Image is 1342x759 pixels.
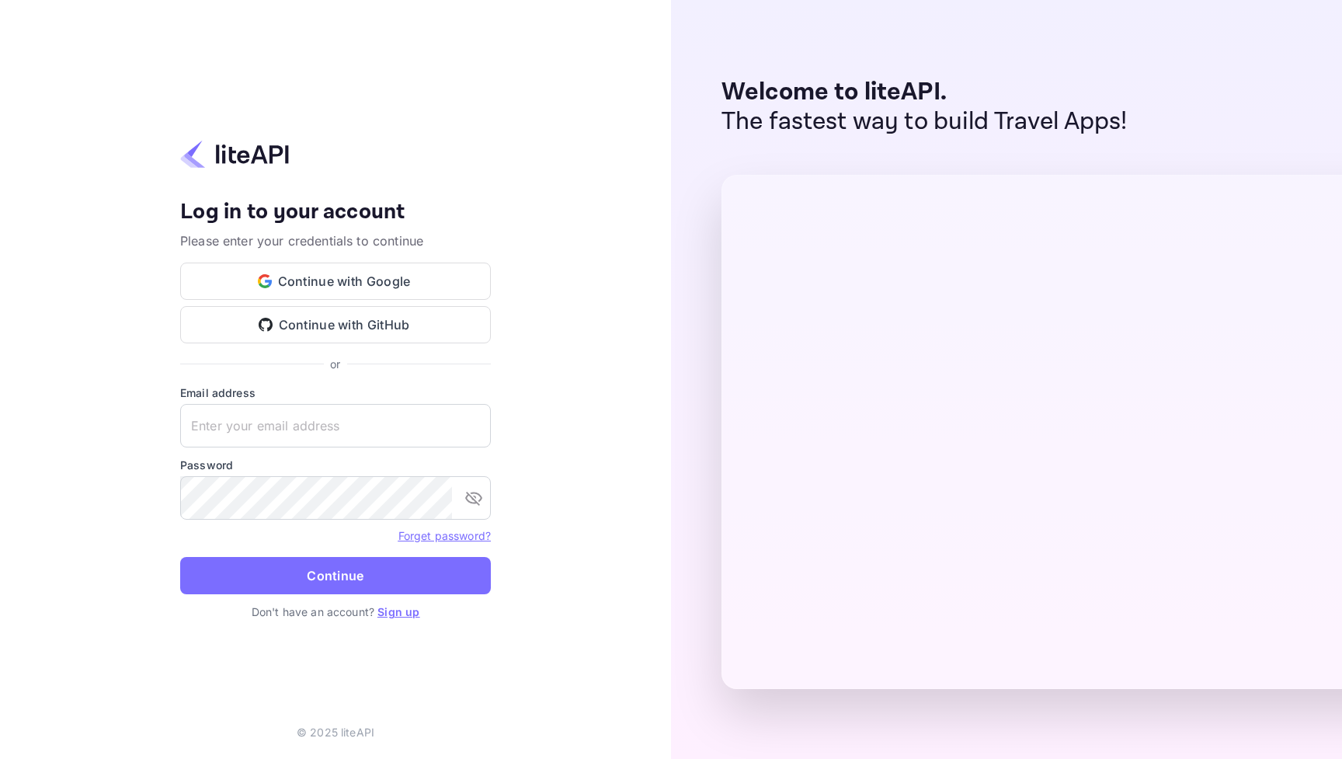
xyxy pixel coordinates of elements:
a: Sign up [377,605,419,618]
button: Continue with GitHub [180,306,491,343]
p: Please enter your credentials to continue [180,232,491,250]
h4: Log in to your account [180,199,491,226]
img: liteapi [180,139,289,169]
button: Continue [180,557,491,594]
a: Forget password? [398,527,491,543]
label: Email address [180,385,491,401]
p: Welcome to liteAPI. [721,78,1128,107]
p: The fastest way to build Travel Apps! [721,107,1128,137]
button: toggle password visibility [458,482,489,514]
label: Password [180,457,491,473]
a: Forget password? [398,529,491,542]
p: Don't have an account? [180,604,491,620]
button: Continue with Google [180,263,491,300]
p: © 2025 liteAPI [297,724,374,740]
input: Enter your email address [180,404,491,447]
p: or [330,356,340,372]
